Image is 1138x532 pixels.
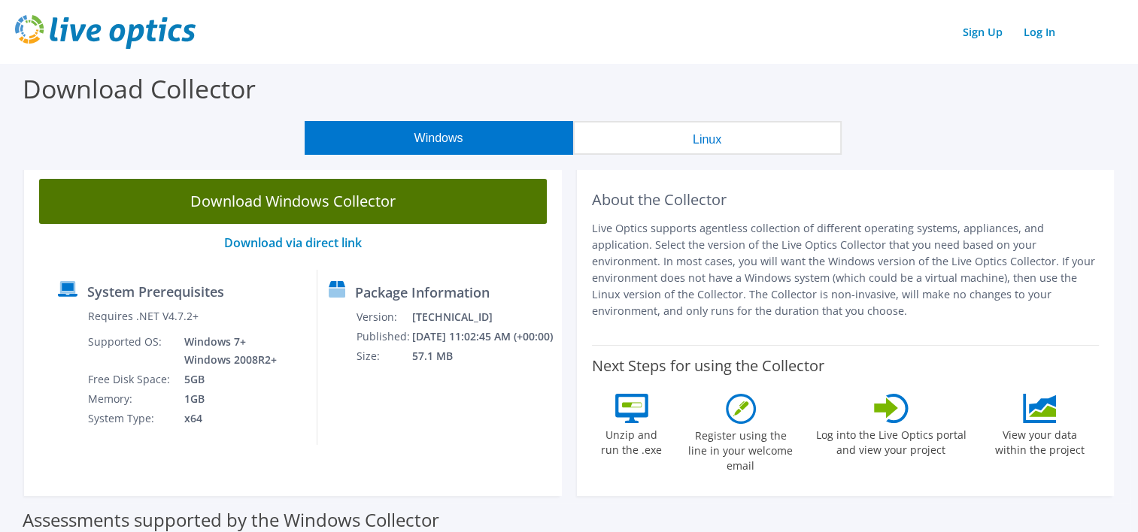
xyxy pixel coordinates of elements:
[224,234,362,251] a: Download via direct link
[1016,21,1063,43] a: Log In
[815,423,967,458] label: Log into the Live Optics portal and view your project
[39,179,547,224] a: Download Windows Collector
[173,389,280,409] td: 1GB
[356,346,411,366] td: Size:
[356,327,411,346] td: Published:
[592,220,1100,319] p: Live Optics supports agentless collection of different operating systems, appliances, and applica...
[356,307,411,327] td: Version:
[411,327,555,346] td: [DATE] 11:02:45 AM (+00:00)
[573,121,842,155] button: Linux
[87,284,224,299] label: System Prerequisites
[592,357,824,375] label: Next Steps for using the Collector
[23,71,256,106] label: Download Collector
[87,409,173,428] td: System Type:
[411,346,555,366] td: 57.1 MB
[87,370,173,389] td: Free Disk Space:
[592,191,1100,209] h2: About the Collector
[173,409,280,428] td: x64
[597,423,666,458] label: Unzip and run the .exe
[88,309,199,324] label: Requires .NET V4.7.2+
[173,370,280,389] td: 5GB
[23,512,439,527] label: Assessments supported by the Windows Collector
[985,423,1094,458] label: View your data within the project
[955,21,1010,43] a: Sign Up
[355,285,490,300] label: Package Information
[87,389,173,409] td: Memory:
[684,424,797,473] label: Register using the line in your welcome email
[305,121,573,155] button: Windows
[173,332,280,370] td: Windows 7+ Windows 2008R2+
[411,307,555,327] td: [TECHNICAL_ID]
[87,332,173,370] td: Supported OS:
[15,15,196,49] img: live_optics_svg.svg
